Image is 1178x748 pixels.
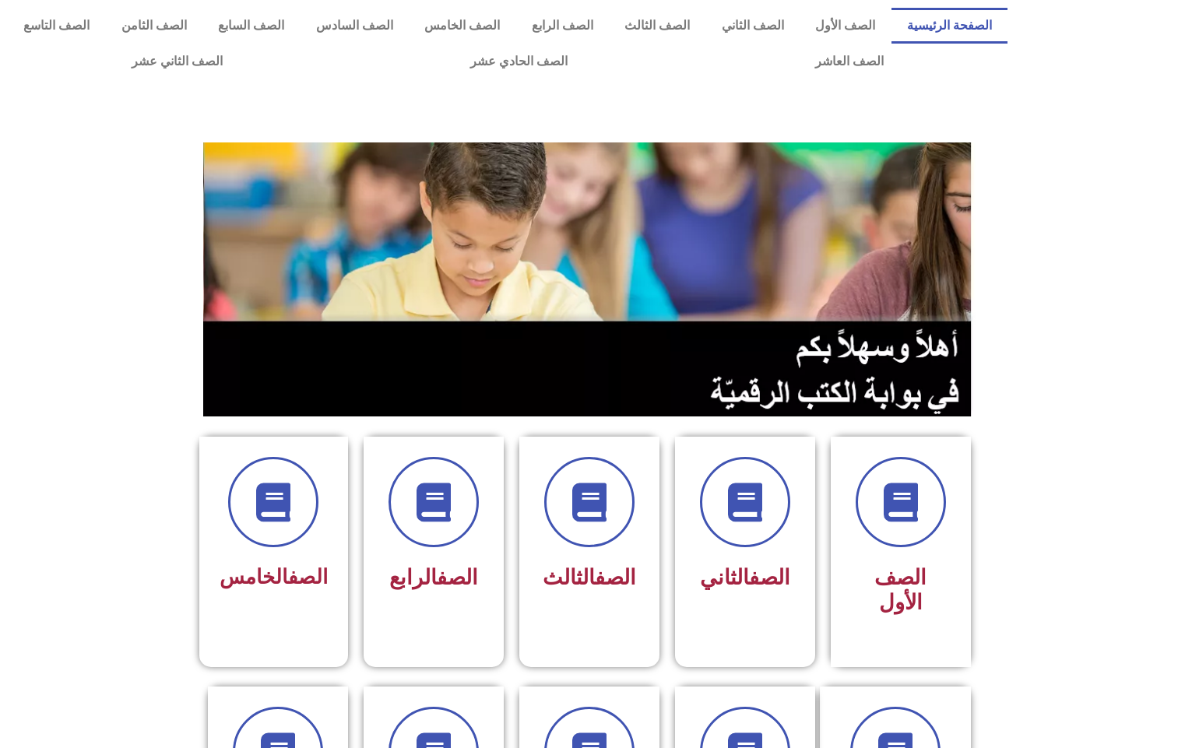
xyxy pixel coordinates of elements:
[609,8,706,44] a: الصف الثالث
[8,8,106,44] a: الصف التاسع
[409,8,516,44] a: الصف الخامس
[891,8,1008,44] a: الصفحة الرئيسية
[595,565,636,590] a: الصف
[543,565,636,590] span: الثالث
[220,565,328,588] span: الخامس
[691,44,1007,79] a: الصف العاشر
[437,565,478,590] a: الصف
[700,565,790,590] span: الثاني
[874,565,927,615] span: الصف الأول
[749,565,790,590] a: الصف
[706,8,800,44] a: الصف الثاني
[106,8,203,44] a: الصف الثامن
[288,565,328,588] a: الصف
[202,8,301,44] a: الصف السابع
[301,8,410,44] a: الصف السادس
[389,565,478,590] span: الرابع
[8,44,346,79] a: الصف الثاني عشر
[800,8,891,44] a: الصف الأول
[346,44,691,79] a: الصف الحادي عشر
[516,8,610,44] a: الصف الرابع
